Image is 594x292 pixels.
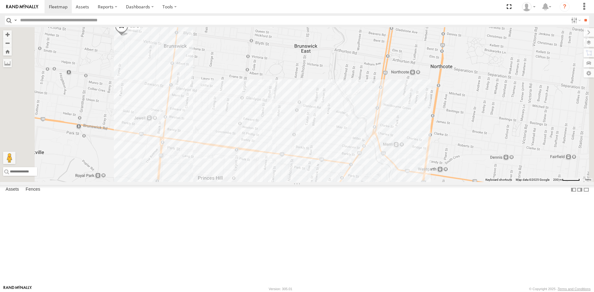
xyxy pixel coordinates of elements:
a: Visit our Website [3,286,32,292]
button: Map Scale: 200 m per 53 pixels [551,178,582,182]
button: Zoom out [3,39,12,47]
div: Tony Vamvakitis [520,2,538,11]
button: Drag Pegman onto the map to open Street View [3,152,15,164]
div: Version: 305.01 [269,287,292,291]
a: Terms and Conditions [558,287,591,291]
label: Search Query [13,16,18,25]
label: Dock Summary Table to the Left [570,185,577,194]
label: Fences [23,185,43,194]
a: Terms [585,179,591,181]
div: © Copyright 2025 - [529,287,591,291]
img: rand-logo.svg [6,5,38,9]
label: Dock Summary Table to the Right [577,185,583,194]
label: Hide Summary Table [583,185,589,194]
button: Keyboard shortcuts [485,178,512,182]
span: Car 1 [130,24,139,28]
label: Search Filter Options [569,16,582,25]
label: Measure [3,59,12,67]
label: Map Settings [583,69,594,78]
label: Assets [2,185,22,194]
i: ? [560,2,570,12]
button: Zoom Home [3,47,12,56]
button: Zoom in [3,30,12,39]
span: 200 m [553,178,562,181]
span: Map data ©2025 Google [516,178,549,181]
